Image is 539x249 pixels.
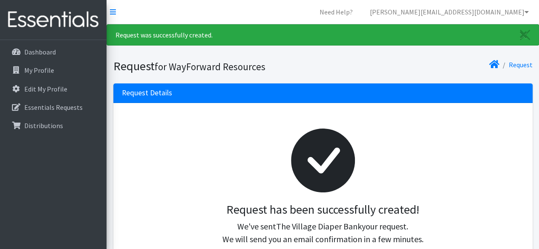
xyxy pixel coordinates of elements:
[3,117,103,134] a: Distributions
[155,60,265,73] small: for WayForward Resources
[122,89,172,97] h3: Request Details
[129,203,517,217] h3: Request has been successfully created!
[3,80,103,97] a: Edit My Profile
[3,6,103,34] img: HumanEssentials
[313,3,360,20] a: Need Help?
[129,220,517,246] p: We've sent your request. We will send you an email confirmation in a few minutes.
[113,59,320,74] h1: Request
[24,48,56,56] p: Dashboard
[24,121,63,130] p: Distributions
[3,43,103,60] a: Dashboard
[3,99,103,116] a: Essentials Requests
[3,62,103,79] a: My Profile
[276,221,362,232] span: The Village Diaper Bank
[509,60,533,69] a: Request
[107,24,539,46] div: Request was successfully created.
[363,3,536,20] a: [PERSON_NAME][EMAIL_ADDRESS][DOMAIN_NAME]
[511,25,539,45] a: Close
[24,85,67,93] p: Edit My Profile
[24,66,54,74] p: My Profile
[24,103,83,112] p: Essentials Requests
